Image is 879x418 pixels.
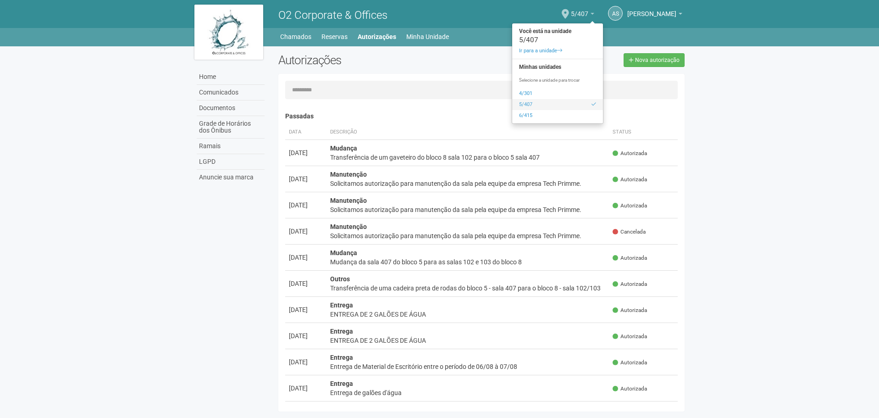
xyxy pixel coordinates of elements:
span: Autorizada [613,150,647,157]
div: [DATE] [289,174,323,184]
th: Data [285,125,326,140]
a: Nova autorização [624,53,685,67]
div: [DATE] [289,331,323,340]
p: Selecione a unidade para trocar [512,77,603,84]
div: Mudança da sala 407 do bloco 5 para as salas 102 e 103 do bloco 8 [330,257,606,267]
strong: Entrega [330,380,353,387]
strong: Entrega [330,301,353,309]
span: 5/407 [571,1,588,17]
span: Autorizada [613,385,647,393]
span: Nova autorização [635,57,680,63]
div: [DATE] [289,227,323,236]
span: Autorizada [613,254,647,262]
div: 5/407 [512,37,603,43]
span: Autorizada [613,176,647,184]
span: Autorizada [613,202,647,210]
div: Solicitamos autorização para manutenção da sala pela equipe da empresa Tech Primme. [330,179,606,188]
th: Status [609,125,678,140]
a: 4/301 [512,88,603,99]
strong: Você está na unidade [512,26,603,37]
div: [DATE] [289,201,323,210]
a: Comunicados [197,85,265,100]
a: LGPD [197,154,265,170]
div: [DATE] [289,148,323,157]
a: Minha Unidade [406,30,449,43]
a: AS [608,6,623,21]
a: Ramais [197,139,265,154]
span: Cancelada [613,228,646,236]
a: Anuncie sua marca [197,170,265,185]
a: 6/415 [512,110,603,121]
a: Ir para a unidade [512,45,603,56]
span: Autorizada [613,359,647,367]
div: ENTREGA DE 2 GALÕES DE ÁGUA [330,310,606,319]
div: [DATE] [289,305,323,314]
a: Chamados [280,30,311,43]
h2: Autorizações [278,53,475,67]
div: Solicitamos autorização para manutenção da sala pela equipe da empresa Tech Primme. [330,205,606,214]
img: logo.jpg [194,5,263,60]
strong: Manutenção [330,223,367,230]
strong: Entrega [330,328,353,335]
div: Solicitamos autorização para manutenção da sala pela equipe da empresa Tech Primme. [330,231,606,240]
div: Entrega de galões d'água [330,388,606,397]
span: Autorizada [613,307,647,314]
strong: Mudança [330,249,357,256]
span: Autorizada [613,333,647,340]
strong: Manutenção [330,197,367,204]
a: Grade de Horários dos Ônibus [197,116,265,139]
h4: Passadas [285,113,678,120]
span: Autorizada [613,280,647,288]
div: Transferência de uma cadeira preta de rodas do bloco 5 - sala 407 para o bloco 8 - sala 102/103 [330,284,606,293]
strong: Manutenção [330,171,367,178]
div: ENTREGA DE 2 GALÕES DE ÁGUA [330,336,606,345]
a: Reservas [321,30,348,43]
strong: Minhas unidades [512,61,603,72]
strong: Entrega [330,354,353,361]
div: [DATE] [289,279,323,288]
div: Transferência de um gaveteiro do bloco 8 sala 102 para o bloco 5 sala 407 [330,153,606,162]
div: [DATE] [289,253,323,262]
a: Home [197,69,265,85]
span: ALEX SILVA DOS SANTOS [627,1,676,17]
a: 5/407 [512,99,603,110]
a: Documentos [197,100,265,116]
a: 5/407 [571,11,594,19]
a: Autorizações [358,30,396,43]
span: O2 Corporate & Offices [278,9,387,22]
div: [DATE] [289,384,323,393]
strong: Outros [330,275,350,283]
strong: Mudança [330,145,357,152]
div: Entrega de Material de Escritório entre o período de 06/08 à 07/08 [330,362,606,371]
th: Descrição [326,125,609,140]
a: [PERSON_NAME] [627,11,682,19]
div: [DATE] [289,357,323,367]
